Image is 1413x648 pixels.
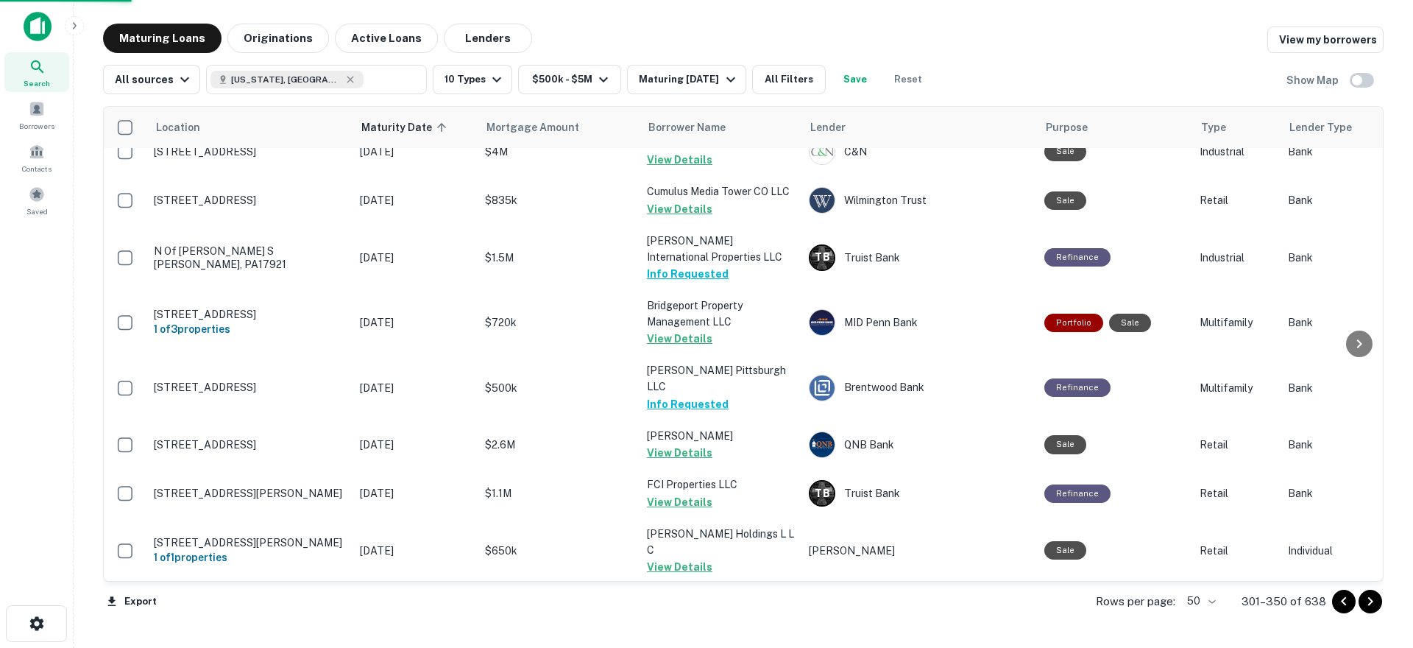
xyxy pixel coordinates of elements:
button: Export [103,591,160,613]
p: Retail [1200,485,1273,501]
p: [PERSON_NAME] [809,543,1030,559]
button: Info Requested [647,265,729,283]
th: Borrower Name [640,107,801,148]
p: Retail [1200,192,1273,208]
th: Lender [801,107,1037,148]
div: Sale [1044,541,1086,560]
button: Active Loans [335,24,438,53]
th: Mortgage Amount [478,107,640,148]
button: Maturing Loans [103,24,222,53]
p: 301–350 of 638 [1242,593,1326,610]
p: [DATE] [360,485,470,501]
p: [DATE] [360,437,470,453]
p: T B [815,250,829,265]
p: [STREET_ADDRESS][PERSON_NAME] [154,487,345,500]
p: [DATE] [360,250,470,266]
p: [DATE] [360,314,470,331]
span: Purpose [1046,119,1088,136]
div: Sale [1044,191,1086,210]
div: 50 [1181,591,1218,612]
p: [PERSON_NAME] [647,428,794,444]
div: MID Penn Bank [809,309,1030,336]
a: Saved [4,180,69,220]
p: N Of [PERSON_NAME] S [PERSON_NAME], PA17921 [154,244,345,271]
button: $500k - $5M [518,65,621,94]
span: Maturity Date [361,119,451,136]
p: Bridgeport Property Management LLC [647,297,794,330]
div: Maturing [DATE] [639,71,739,88]
p: $500k [485,380,632,396]
th: Purpose [1037,107,1192,148]
p: $4M [485,144,632,160]
p: Bank [1288,380,1406,396]
p: Multifamily [1200,314,1273,331]
button: View Details [647,200,712,218]
div: All sources [115,71,194,88]
div: This loan purpose was for refinancing [1044,248,1111,267]
a: Borrowers [4,95,69,135]
p: Individual [1288,543,1406,559]
button: Reset [885,65,932,94]
p: Bank [1288,485,1406,501]
button: All Filters [752,65,826,94]
span: Lender [810,119,846,136]
span: Lender Type [1289,119,1352,136]
a: Search [4,52,69,92]
img: picture [810,139,835,164]
span: Saved [26,205,48,217]
div: Brentwood Bank [809,375,1030,401]
span: [US_STATE], [GEOGRAPHIC_DATA] [231,73,341,86]
p: $1.1M [485,485,632,501]
div: Truist Bank [809,244,1030,271]
iframe: Chat Widget [1339,530,1413,601]
th: Type [1192,107,1281,148]
button: Info Requested [647,395,729,413]
p: Multifamily [1200,380,1273,396]
div: C&N [809,138,1030,165]
p: [STREET_ADDRESS] [154,145,345,158]
p: [DATE] [360,144,470,160]
p: [STREET_ADDRESS] [154,381,345,394]
a: Contacts [4,138,69,177]
th: Lender Type [1281,107,1413,148]
p: [STREET_ADDRESS][PERSON_NAME] [154,536,345,549]
div: Wilmington Trust [809,187,1030,214]
p: [DATE] [360,543,470,559]
button: View Details [647,493,712,511]
p: $650k [485,543,632,559]
p: $835k [485,192,632,208]
h6: 1 of 3 properties [154,321,345,337]
span: Mortgage Amount [486,119,598,136]
button: View Details [647,444,712,462]
span: Contacts [22,163,52,175]
p: Rows per page: [1096,593,1175,610]
button: Go to previous page [1332,590,1356,613]
img: picture [810,376,835,401]
div: This loan purpose was for refinancing [1044,378,1111,397]
p: [PERSON_NAME] Holdings L L C [647,526,794,558]
button: Maturing [DATE] [627,65,746,94]
p: Bank [1288,192,1406,208]
button: Save your search to get updates of matches that match your search criteria. [832,65,879,94]
p: Retail [1200,543,1273,559]
p: Industrial [1200,250,1273,266]
h6: Show Map [1286,72,1341,88]
span: Location [155,119,200,136]
p: [DATE] [360,380,470,396]
button: Originations [227,24,329,53]
p: Cumulus Media Tower CO LLC [647,183,794,200]
button: View Details [647,330,712,348]
p: $2.6M [485,437,632,453]
span: Search [24,77,50,89]
h6: 1 of 1 properties [154,549,345,566]
div: Truist Bank [809,480,1030,507]
span: Borrower Name [648,119,726,136]
p: [PERSON_NAME] Pittsburgh LLC [647,362,794,395]
img: picture [810,310,835,335]
p: [STREET_ADDRESS] [154,438,345,451]
span: Type [1201,119,1226,136]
